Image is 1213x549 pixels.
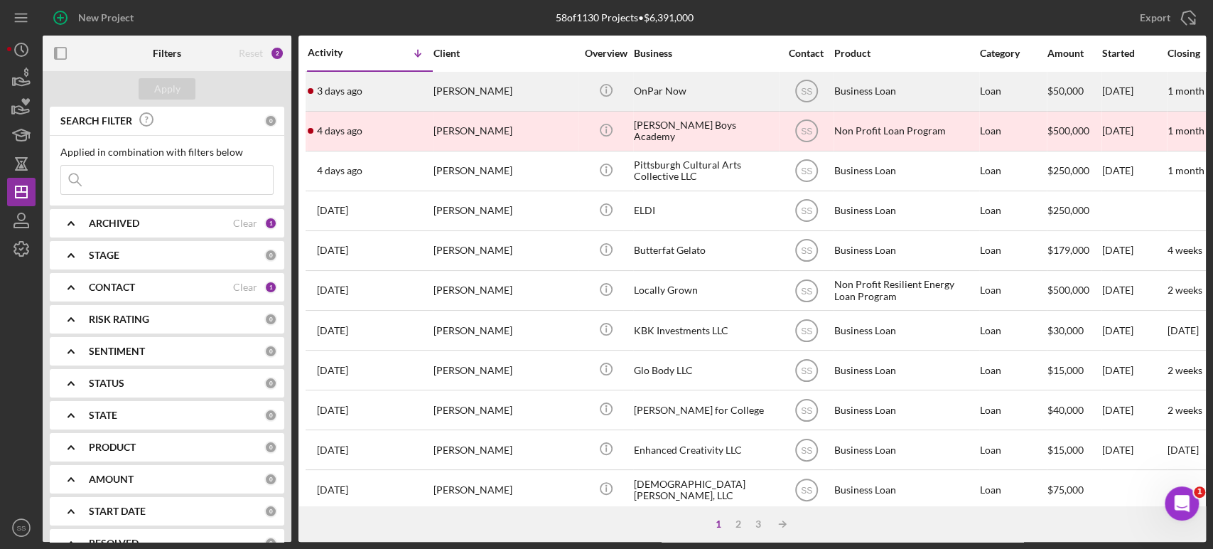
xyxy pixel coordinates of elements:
[1047,73,1101,110] div: $50,000
[1047,112,1101,150] div: $500,000
[980,471,1046,508] div: Loan
[800,405,812,415] text: SS
[980,351,1046,389] div: Loan
[60,146,274,158] div: Applied in combination with filters below
[1168,164,1204,176] time: 1 month
[1165,486,1199,521] iframe: Intercom live chat
[800,127,812,137] text: SS
[579,48,632,59] div: Overview
[317,444,348,456] time: 2025-07-29 12:58
[980,431,1046,469] div: Loan
[89,346,145,357] b: SENTIMENT
[748,518,768,530] div: 3
[433,192,576,230] div: [PERSON_NAME]
[264,473,277,486] div: 0
[980,112,1046,150] div: Loan
[634,431,776,469] div: Enhanced Creativity LLC
[834,152,976,190] div: Business Loan
[834,391,976,429] div: Business Loan
[834,232,976,270] div: Business Loan
[800,366,812,375] text: SS
[433,272,576,309] div: [PERSON_NAME]
[43,4,148,32] button: New Project
[89,314,149,325] b: RISK RATING
[89,282,135,293] b: CONTACT
[89,410,117,421] b: STATE
[154,78,180,100] div: Apply
[317,85,362,97] time: 2025-08-23 02:21
[634,391,776,429] div: [PERSON_NAME] for College
[634,152,776,190] div: Pittsburgh Cultural Arts Collective LLC
[89,538,139,549] b: RESOLVED
[800,486,812,496] text: SS
[980,391,1046,429] div: Loan
[1168,244,1202,256] time: 4 weeks
[1140,4,1170,32] div: Export
[1126,4,1206,32] button: Export
[800,246,812,256] text: SS
[834,112,976,150] div: Non Profit Loan Program
[634,351,776,389] div: Glo Body LLC
[980,311,1046,349] div: Loan
[634,112,776,150] div: [PERSON_NAME] Boys Academy
[433,112,576,150] div: [PERSON_NAME]
[1047,152,1101,190] div: $250,000
[1047,431,1101,469] div: $15,000
[433,351,576,389] div: [PERSON_NAME]
[1102,73,1166,110] div: [DATE]
[433,232,576,270] div: [PERSON_NAME]
[317,165,362,176] time: 2025-08-21 15:47
[980,152,1046,190] div: Loan
[89,218,139,229] b: ARCHIVED
[264,441,277,454] div: 0
[264,409,277,422] div: 0
[1102,311,1166,349] div: [DATE]
[1047,192,1101,230] div: $250,000
[433,431,576,469] div: [PERSON_NAME]
[1047,272,1101,309] div: $500,000
[634,471,776,508] div: [DEMOGRAPHIC_DATA] [PERSON_NAME], LLC
[233,218,257,229] div: Clear
[634,311,776,349] div: KBK Investments LLC
[1102,48,1166,59] div: Started
[980,272,1046,309] div: Loan
[264,114,277,127] div: 0
[1194,486,1205,498] span: 1
[153,48,181,59] b: Filters
[317,405,348,416] time: 2025-07-29 14:57
[264,313,277,326] div: 0
[60,115,132,127] b: SEARCH FILTER
[834,272,976,309] div: Non Profit Resilient Energy Loan Program
[1102,232,1166,270] div: [DATE]
[834,192,976,230] div: Business Loan
[89,442,136,453] b: PRODUCT
[780,48,833,59] div: Contact
[800,206,812,216] text: SS
[1047,351,1101,389] div: $15,000
[1102,391,1166,429] div: [DATE]
[1102,112,1166,150] div: [DATE]
[1168,324,1199,336] time: [DATE]
[800,286,812,296] text: SS
[317,365,348,376] time: 2025-07-29 16:25
[1102,431,1166,469] div: [DATE]
[834,73,976,110] div: Business Loan
[433,311,576,349] div: [PERSON_NAME]
[317,484,348,496] time: 2025-07-28 18:09
[317,205,348,216] time: 2025-08-19 14:25
[1168,444,1199,456] time: [DATE]
[433,471,576,508] div: [PERSON_NAME]
[834,311,976,349] div: Business Loan
[634,192,776,230] div: ELDI
[17,524,26,532] text: SS
[980,73,1046,110] div: Loan
[1168,124,1204,137] time: 1 month
[89,506,146,517] b: START DATE
[834,48,976,59] div: Product
[800,87,812,97] text: SS
[139,78,195,100] button: Apply
[264,505,277,518] div: 0
[317,325,348,336] time: 2025-08-15 14:48
[1168,364,1202,376] time: 2 weeks
[1047,232,1101,270] div: $179,000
